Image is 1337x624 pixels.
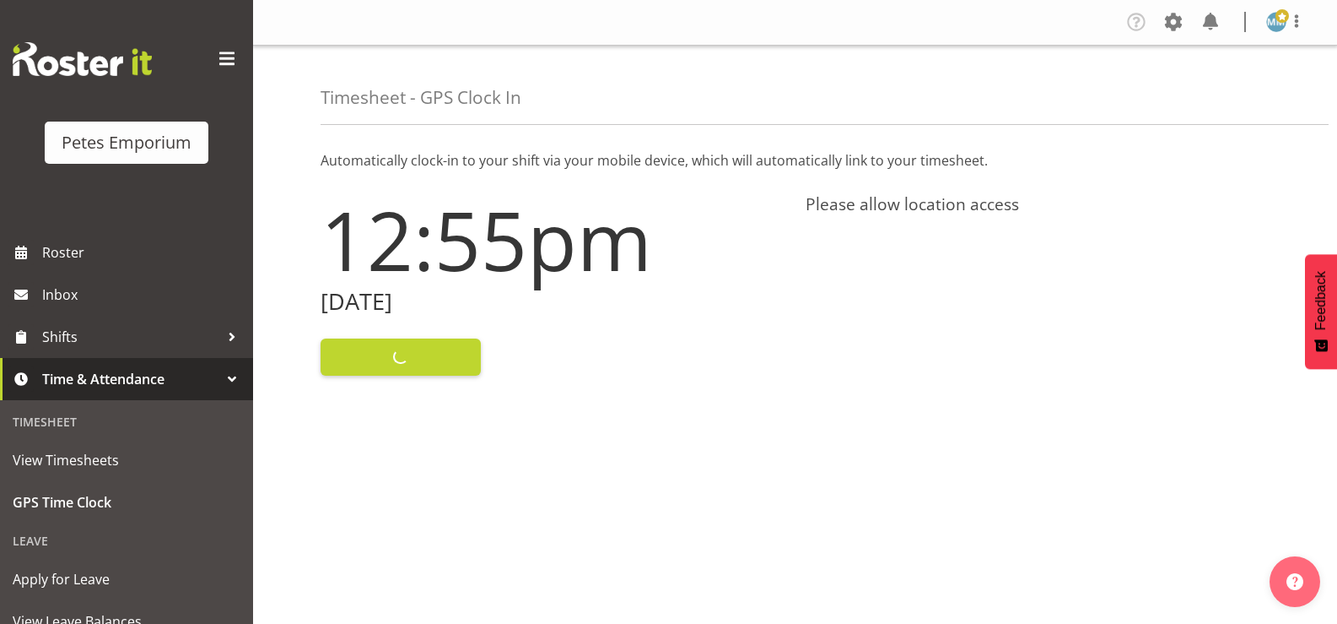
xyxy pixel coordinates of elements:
[13,567,240,592] span: Apply for Leave
[4,524,249,558] div: Leave
[13,448,240,473] span: View Timesheets
[321,194,785,285] h1: 12:55pm
[62,130,191,155] div: Petes Emporium
[321,150,1270,171] p: Automatically clock-in to your shift via your mobile device, which will automatically link to you...
[1313,271,1329,330] span: Feedback
[1266,12,1286,32] img: mandy-mosley3858.jpg
[42,324,219,350] span: Shifts
[13,490,240,515] span: GPS Time Clock
[1305,254,1337,369] button: Feedback - Show survey
[321,88,521,107] h4: Timesheet - GPS Clock In
[806,194,1270,214] h4: Please allow location access
[1286,573,1303,590] img: help-xxl-2.png
[42,282,245,307] span: Inbox
[13,42,152,76] img: Rosterit website logo
[42,240,245,265] span: Roster
[4,481,249,524] a: GPS Time Clock
[42,366,219,392] span: Time & Attendance
[321,289,785,315] h2: [DATE]
[4,439,249,481] a: View Timesheets
[4,558,249,600] a: Apply for Leave
[4,404,249,439] div: Timesheet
